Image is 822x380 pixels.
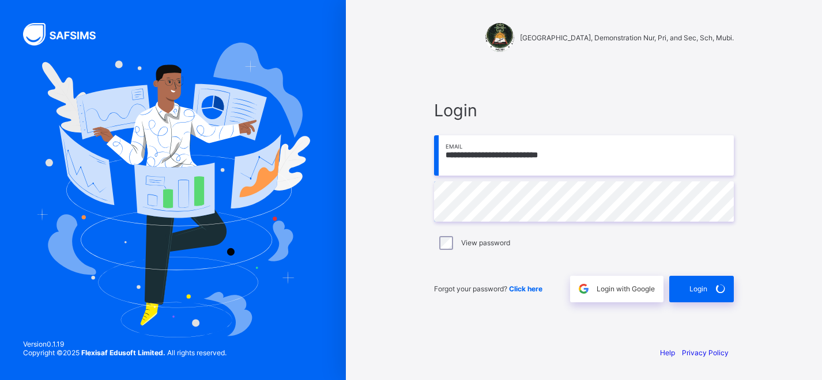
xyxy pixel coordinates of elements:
[23,340,227,348] span: Version 0.1.19
[689,284,707,293] span: Login
[660,348,675,357] a: Help
[682,348,729,357] a: Privacy Policy
[434,284,542,293] span: Forgot your password?
[520,33,734,42] span: [GEOGRAPHIC_DATA], Demonstration Nur, Pri, and Sec, Sch, Mubi.
[509,284,542,293] a: Click here
[597,284,655,293] span: Login with Google
[461,238,510,247] label: View password
[36,43,310,337] img: Hero Image
[23,23,110,45] img: SAFSIMS Logo
[577,282,590,295] img: google.396cfc9801f0270233282035f929180a.svg
[81,348,165,357] strong: Flexisaf Edusoft Limited.
[23,348,227,357] span: Copyright © 2025 All rights reserved.
[434,100,734,120] span: Login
